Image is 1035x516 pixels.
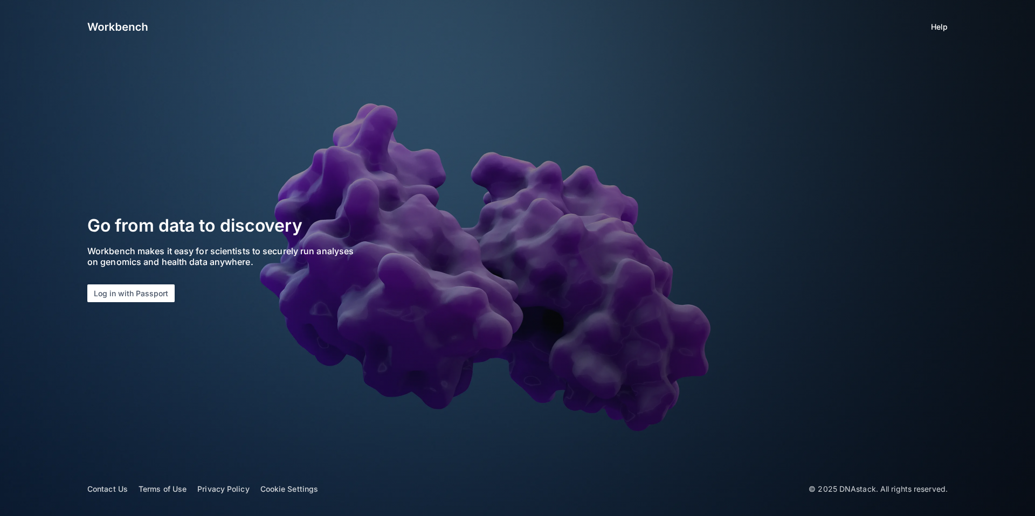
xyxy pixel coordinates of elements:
a: Cookie Settings [260,484,319,493]
a: Help [931,22,948,32]
p: Workbench makes it easy for scientists to securely run analyses on genomics and health data anywh... [87,246,365,267]
p: © 2025 DNAstack. All rights reserved. [809,484,948,494]
a: Privacy Policy [197,484,249,493]
img: logo [87,20,148,33]
a: Terms of Use [139,484,187,493]
h2: Go from data to discovery [87,214,424,238]
a: Contact Us [87,484,128,493]
button: Log in with Passport [87,284,175,302]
